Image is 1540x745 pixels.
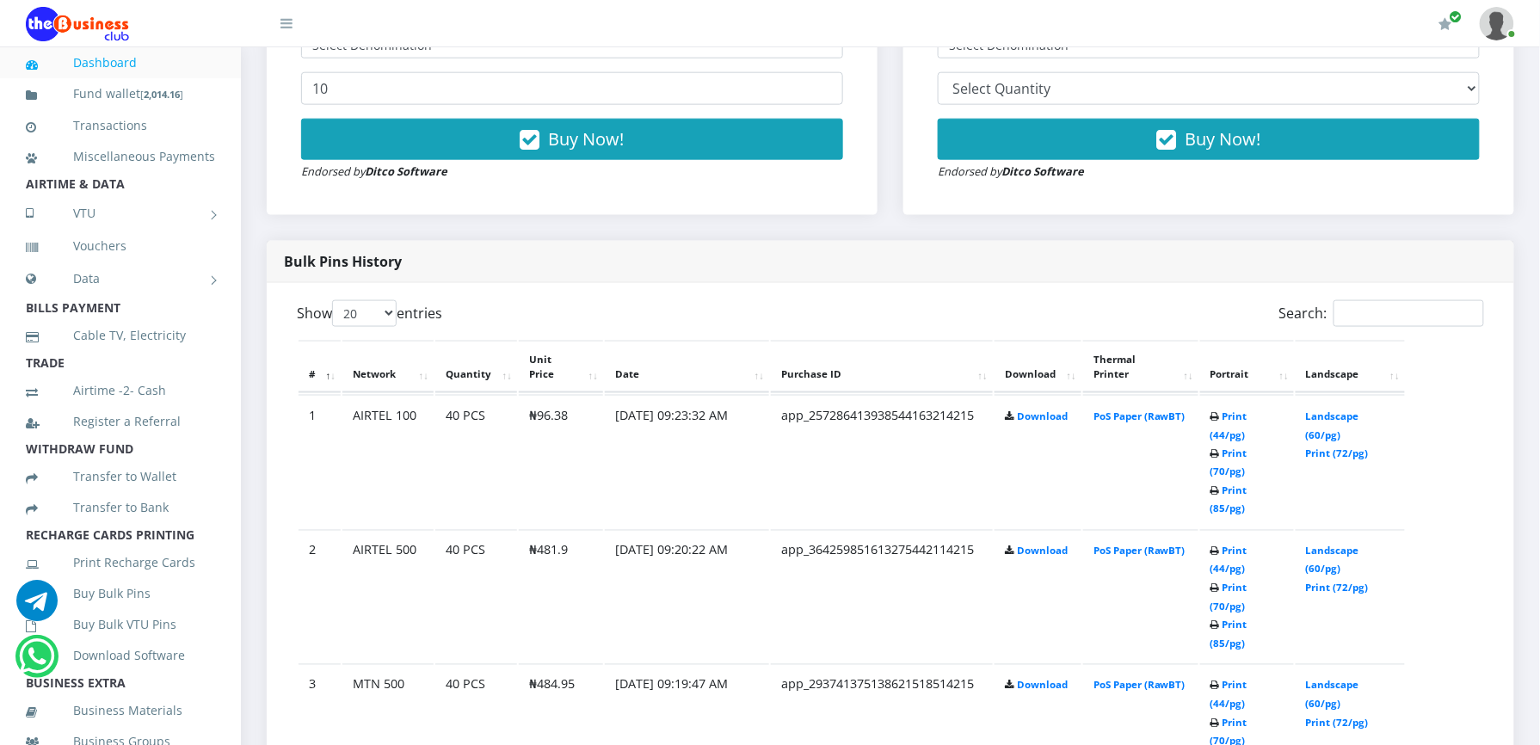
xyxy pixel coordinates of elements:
td: 40 PCS [435,395,517,528]
th: Network: activate to sort column ascending [342,341,434,394]
td: app_257286413938544163214215 [771,395,993,528]
label: Search: [1279,300,1484,327]
a: Buy Bulk Pins [26,574,215,613]
a: Vouchers [26,226,215,266]
span: Buy Now! [1186,127,1261,151]
td: 2 [299,530,341,663]
a: Print (72/pg) [1306,446,1369,459]
td: app_364259851613275442114215 [771,530,993,663]
a: Airtime -2- Cash [26,371,215,410]
a: Print (44/pg) [1210,545,1247,576]
a: Print (44/pg) [1210,409,1247,441]
th: Unit Price: activate to sort column ascending [519,341,603,394]
span: Renew/Upgrade Subscription [1450,10,1463,23]
label: Show entries [297,300,442,327]
th: Landscape: activate to sort column ascending [1296,341,1405,394]
a: Landscape (60/pg) [1306,545,1359,576]
a: Register a Referral [26,402,215,441]
th: Date: activate to sort column ascending [605,341,769,394]
select: Showentries [332,300,397,327]
a: Landscape (60/pg) [1306,409,1359,441]
td: ₦96.38 [519,395,603,528]
th: Quantity: activate to sort column ascending [435,341,517,394]
button: Buy Now! [301,119,843,160]
img: User [1480,7,1514,40]
th: #: activate to sort column descending [299,341,341,394]
a: PoS Paper (RawBT) [1093,545,1186,557]
a: Buy Bulk VTU Pins [26,605,215,644]
img: Logo [26,7,129,41]
strong: Bulk Pins History [284,252,402,271]
a: Print (70/pg) [1210,446,1247,478]
small: Endorsed by [301,163,447,179]
span: Buy Now! [549,127,625,151]
td: [DATE] 09:20:22 AM [605,530,769,663]
input: Search: [1334,300,1484,327]
td: 40 PCS [435,530,517,663]
a: Transfer to Bank [26,488,215,527]
a: Print (72/pg) [1306,582,1369,594]
a: PoS Paper (RawBT) [1093,679,1186,692]
a: Download Software [26,636,215,675]
small: Endorsed by [938,163,1084,179]
td: [DATE] 09:23:32 AM [605,395,769,528]
td: 1 [299,395,341,528]
a: PoS Paper (RawBT) [1093,409,1186,422]
th: Download: activate to sort column ascending [995,341,1081,394]
a: VTU [26,192,215,235]
strong: Ditco Software [1001,163,1084,179]
button: Buy Now! [938,119,1480,160]
th: Purchase ID: activate to sort column ascending [771,341,993,394]
a: Business Materials [26,691,215,730]
a: Miscellaneous Payments [26,137,215,176]
a: Print (70/pg) [1210,582,1247,613]
small: [ ] [140,88,183,101]
strong: Ditco Software [365,163,447,179]
th: Portrait: activate to sort column ascending [1200,341,1294,394]
a: Fund wallet[2,014.16] [26,74,215,114]
a: Download [1017,679,1068,692]
th: Thermal Printer: activate to sort column ascending [1083,341,1198,394]
td: ₦481.9 [519,530,603,663]
a: Print (85/pg) [1210,484,1247,516]
a: Download [1017,409,1068,422]
a: Print (72/pg) [1306,717,1369,730]
td: AIRTEL 500 [342,530,434,663]
a: Chat for support [16,593,58,621]
a: Transfer to Wallet [26,457,215,496]
a: Data [26,257,215,300]
i: Renew/Upgrade Subscription [1439,17,1452,31]
a: Print (85/pg) [1210,619,1247,650]
a: Print Recharge Cards [26,543,215,582]
a: Transactions [26,106,215,145]
a: Download [1017,545,1068,557]
a: Chat for support [19,649,54,677]
input: Enter Quantity [301,72,843,105]
a: Cable TV, Electricity [26,316,215,355]
b: 2,014.16 [144,88,180,101]
a: Dashboard [26,43,215,83]
a: Print (44/pg) [1210,679,1247,711]
a: Landscape (60/pg) [1306,679,1359,711]
td: AIRTEL 100 [342,395,434,528]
